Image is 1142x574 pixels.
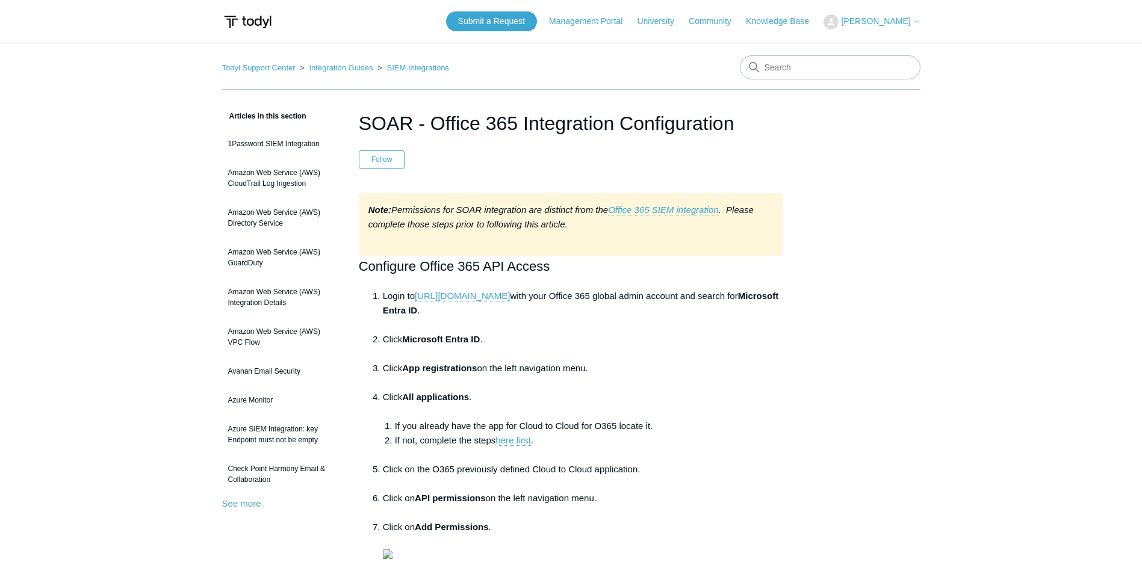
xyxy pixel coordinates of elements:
[222,389,341,412] a: Azure Monitor
[222,280,341,314] a: Amazon Web Service (AWS) Integration Details
[383,361,784,390] li: Click on the left navigation menu.
[222,161,341,195] a: Amazon Web Service (AWS) CloudTrail Log Ingestion
[383,291,779,315] strong: Microsoft Entra ID
[359,150,405,168] button: Follow Article
[383,289,784,332] li: Login to with your Office 365 global admin account and search for .
[222,112,306,120] span: Articles in this section
[415,291,510,301] a: [URL][DOMAIN_NAME]
[395,433,784,462] li: If not, complete the steps .
[359,109,784,138] h1: SOAR - Office 365 Integration Configuration
[637,15,686,28] a: University
[415,493,486,503] strong: API permissions
[222,241,341,274] a: Amazon Web Service (AWS) GuardDuty
[689,15,743,28] a: Community
[383,390,784,462] li: Click .
[222,320,341,354] a: Amazon Web Service (AWS) VPC Flow
[415,522,489,532] strong: Add Permissions
[222,11,273,33] img: Todyl Support Center Help Center home page
[222,457,341,491] a: Check Point Harmony Email & Collaboration
[368,205,754,229] em: Permissions for SOAR integration are distinct from the . Please complete those steps prior to fol...
[387,63,449,72] a: SIEM Integrations
[383,549,393,559] img: 28485733445395
[495,435,530,446] a: here first
[740,55,920,79] input: Search
[383,491,784,520] li: Click on on the left navigation menu.
[841,16,910,26] span: [PERSON_NAME]
[402,363,477,373] strong: App registrations
[608,205,718,215] a: Office 365 SIEM integration
[375,63,449,72] li: SIEM Integrations
[309,63,373,72] a: Integration Guides
[222,498,261,508] a: See more
[402,334,480,344] strong: Microsoft Entra ID
[222,418,341,451] a: Azure SIEM Integration: key Endpoint must not be empty
[383,462,784,491] li: Click on the O365 previously defined Cloud to Cloud application.
[824,14,920,29] button: [PERSON_NAME]
[222,132,341,155] a: 1Password SIEM Integration
[222,360,341,383] a: Avanan Email Security
[222,63,298,72] li: Todyl Support Center
[297,63,375,72] li: Integration Guides
[359,256,784,277] h2: Configure Office 365 API Access
[222,201,341,235] a: Amazon Web Service (AWS) Directory Service
[395,419,784,433] li: If you already have the app for Cloud to Cloud for O365 locate it.
[222,63,296,72] a: Todyl Support Center
[383,332,784,361] li: Click .
[446,11,537,31] a: Submit a Request
[549,15,635,28] a: Management Portal
[746,15,821,28] a: Knowledge Base
[402,392,469,402] strong: All applications
[368,205,391,215] strong: Note:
